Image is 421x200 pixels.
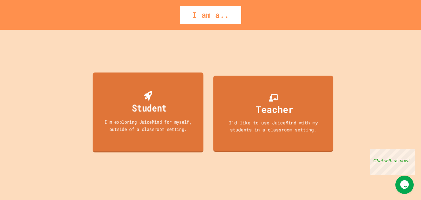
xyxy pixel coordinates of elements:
div: Student [132,101,167,115]
div: I am a.. [180,6,241,24]
div: Teacher [256,102,294,116]
div: I'm exploring JuiceMind for myself, outside of a classroom setting. [98,118,198,133]
iframe: chat widget [370,149,415,175]
div: I'd like to use JuiceMind with my students in a classroom setting. [219,119,327,133]
iframe: chat widget [395,176,415,194]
